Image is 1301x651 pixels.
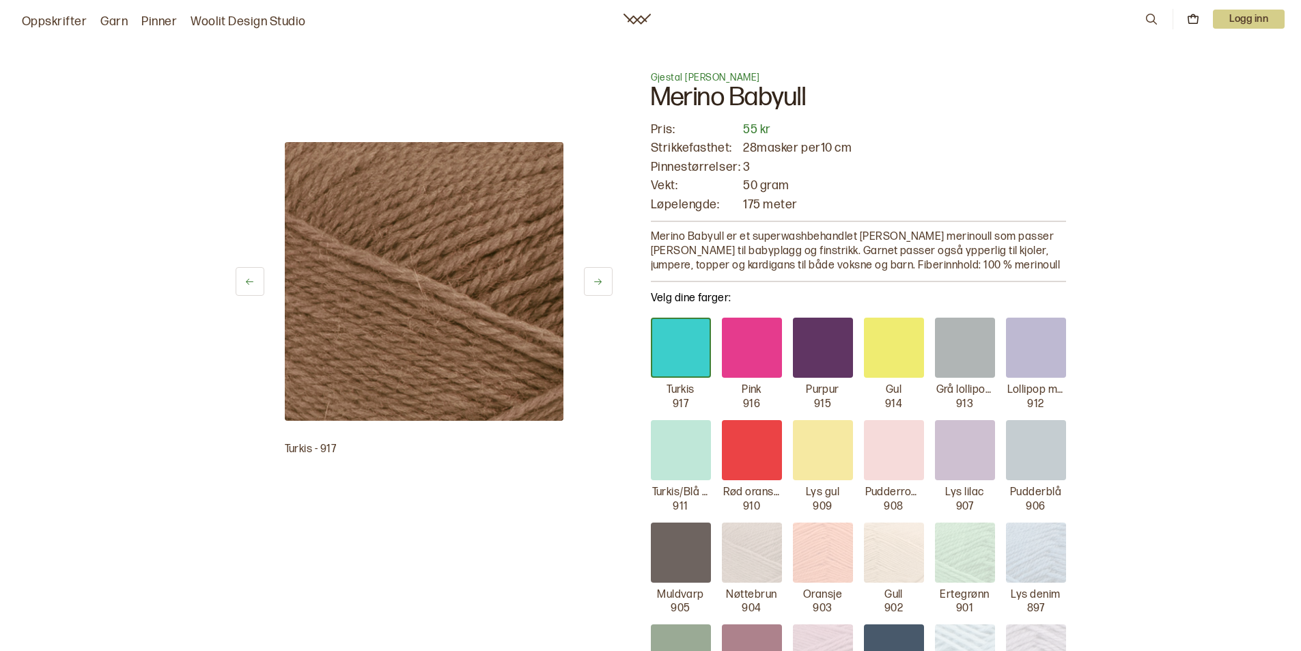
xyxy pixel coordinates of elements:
p: Turkis [667,383,695,398]
p: 50 gram [743,178,1065,193]
a: Woolit Design Studio [191,12,306,31]
p: 905 [671,602,690,616]
p: Gull [884,588,903,602]
p: Lys denim [1011,588,1060,602]
p: Oransje [803,588,842,602]
p: Pris: [651,122,741,137]
img: Gull [864,523,924,583]
p: Løpelengde: [651,197,741,212]
p: Strikkefasthet: [651,140,741,156]
p: 911 [673,500,688,514]
p: Logg inn [1213,10,1285,29]
a: Pinner [141,12,177,31]
img: Oransje [793,523,853,583]
p: Lys lilac [945,486,983,500]
p: Grå lollipop multi [936,383,994,398]
p: 913 [956,398,973,412]
p: Muldvarp [657,588,704,602]
a: Oppskrifter [22,12,87,31]
p: 909 [813,500,832,514]
button: User dropdown [1213,10,1285,29]
p: Velg dine farger: [651,290,1066,307]
h1: Merino Babyull [651,85,1066,122]
p: Ertegrønn [940,588,989,602]
p: Rød oransje [723,486,781,500]
p: Lys gul [806,486,839,500]
p: 904 [742,602,761,616]
p: Lollipop multi [1007,383,1065,398]
p: Pudderblå [1010,486,1061,500]
p: 910 [743,500,760,514]
img: Ertegrønn [935,523,995,583]
img: Nøttebrun [722,523,782,583]
p: 55 kr [743,122,1065,137]
p: 914 [885,398,902,412]
span: Gjestal [PERSON_NAME] [651,72,760,83]
p: Vekt: [651,178,741,193]
p: Nøttebrun [726,588,777,602]
p: Pudderrosa [865,486,923,500]
p: 906 [1026,500,1045,514]
p: 903 [813,602,832,616]
p: 901 [956,602,973,616]
p: Merino Babyull er et superwashbehandlet [PERSON_NAME] merinoull som passer [PERSON_NAME] til baby... [651,230,1066,273]
img: Bilde av garn [285,142,563,421]
p: 915 [814,398,831,412]
p: Gul [886,383,901,398]
p: Turkis - 917 [285,443,563,457]
p: 175 meter [743,197,1065,212]
p: 3 [743,159,1065,175]
p: Pink [742,383,761,398]
p: Pinnestørrelser: [651,159,741,175]
p: 907 [956,500,973,514]
p: 912 [1027,398,1044,412]
p: Turkis/Blå multi [652,486,710,500]
p: 908 [884,500,903,514]
p: 897 [1027,602,1044,616]
p: 917 [673,398,688,412]
p: 902 [884,602,903,616]
p: 916 [743,398,760,412]
img: Lys denim [1006,523,1066,583]
a: Garn [100,12,128,31]
p: Purpur [806,383,839,398]
p: 28 masker per 10 cm [743,140,1065,156]
a: Woolit [624,14,651,25]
